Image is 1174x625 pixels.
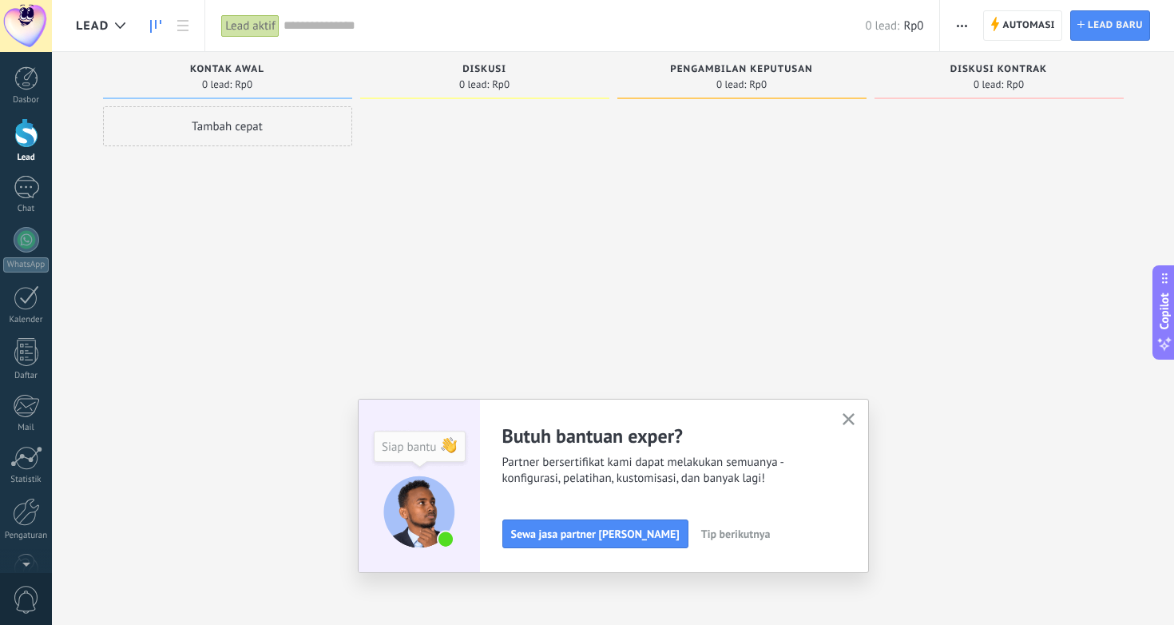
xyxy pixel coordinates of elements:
[950,64,1047,75] span: Diskusi kontrak
[142,10,169,42] a: Lead
[202,80,232,90] span: 0 lead:
[903,18,923,34] span: Rp0
[974,80,1003,90] span: 0 lead:
[76,18,109,34] span: Lead
[3,95,50,105] div: Dasbor
[701,528,771,539] span: Tip berikutnya
[1070,10,1150,41] a: lead baru
[625,64,859,78] div: Pengambilan keputusan
[694,522,778,546] button: Tip berikutnya
[190,64,264,75] span: Kontak awal
[368,64,601,78] div: Diskusi
[1088,11,1143,40] span: lead baru
[950,10,974,41] button: Lebih lanjut
[511,528,680,539] span: Sewa jasa partner [PERSON_NAME]
[882,64,1116,78] div: Diskusi kontrak
[3,315,50,325] div: Kalender
[3,475,50,485] div: Statistik
[103,106,352,146] div: Tambah cepat
[502,455,823,487] span: Partner bersertifikat kami dapat melakukan semuanya - konfigurasi, pelatihan, kustomisasi, dan ba...
[1156,293,1172,330] span: Copilot
[3,204,50,214] div: Chat
[3,153,50,163] div: Lead
[459,80,489,90] span: 0 lead:
[3,257,49,273] div: WhatsApp
[865,18,899,34] span: 0 lead:
[3,371,50,381] div: Daftar
[1002,11,1055,40] span: Automasi
[3,423,50,433] div: Mail
[670,64,812,75] span: Pengambilan keputusan
[502,520,688,548] button: Sewa jasa partner [PERSON_NAME]
[749,80,767,90] span: Rp0
[111,64,344,78] div: Kontak awal
[492,80,510,90] span: Rp0
[502,424,823,448] h2: Butuh bantuan exper?
[716,80,746,90] span: 0 lead:
[221,14,280,38] div: Lead aktif
[3,531,50,541] div: Pengaturan
[235,80,252,90] span: Rp0
[462,64,506,75] span: Diskusi
[983,10,1062,41] a: Automasi
[1006,80,1024,90] span: Rp0
[169,10,196,42] a: Daftar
